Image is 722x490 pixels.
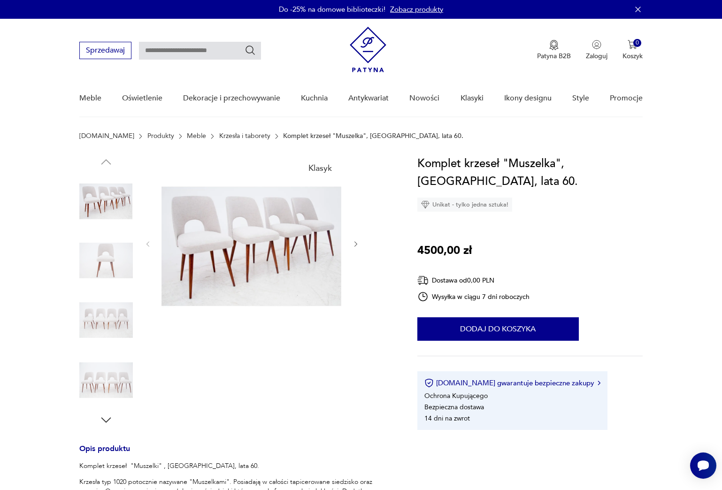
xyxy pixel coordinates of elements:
[549,40,559,50] img: Ikona medalu
[79,461,395,471] p: Komplet krzeseł "Muszelki" , [GEOGRAPHIC_DATA], lata 60.
[79,42,131,59] button: Sprzedawaj
[622,52,643,61] p: Koszyk
[610,80,643,116] a: Promocje
[417,317,579,341] button: Dodaj do koszyka
[219,132,270,140] a: Krzesła i taborety
[79,174,133,227] img: Zdjęcie produktu Komplet krzeseł "Muszelka", Polska, lata 60.
[245,45,256,56] button: Szukaj
[303,159,338,178] div: Klasyk
[390,5,443,14] a: Zobacz produkty
[461,80,484,116] a: Klasyki
[122,80,162,116] a: Oświetlenie
[572,80,589,116] a: Style
[79,234,133,287] img: Zdjęcie produktu Komplet krzeseł "Muszelka", Polska, lata 60.
[628,40,637,49] img: Ikona koszyka
[183,80,280,116] a: Dekoracje i przechowywanie
[187,132,206,140] a: Meble
[417,198,512,212] div: Unikat - tylko jedna sztuka!
[421,200,430,209] img: Ikona diamentu
[537,40,571,61] button: Patyna B2B
[417,242,472,260] p: 4500,00 zł
[586,52,607,61] p: Zaloguj
[690,452,716,479] iframe: Smartsupp widget button
[586,40,607,61] button: Zaloguj
[592,40,601,49] img: Ikonka użytkownika
[301,80,328,116] a: Kuchnia
[79,353,133,407] img: Zdjęcie produktu Komplet krzeseł "Muszelka", Polska, lata 60.
[283,132,463,140] p: Komplet krzeseł "Muszelka", [GEOGRAPHIC_DATA], lata 60.
[79,293,133,347] img: Zdjęcie produktu Komplet krzeseł "Muszelka", Polska, lata 60.
[424,391,488,400] li: Ochrona Kupującego
[79,446,395,461] h3: Opis produktu
[161,155,343,331] img: Zdjęcie produktu Komplet krzeseł "Muszelka", Polska, lata 60.
[79,80,101,116] a: Meble
[424,403,484,412] li: Bezpieczna dostawa
[504,80,552,116] a: Ikony designu
[79,48,131,54] a: Sprzedawaj
[537,40,571,61] a: Ikona medaluPatyna B2B
[598,381,600,385] img: Ikona strzałki w prawo
[633,39,641,47] div: 0
[409,80,439,116] a: Nowości
[417,291,530,302] div: Wysyłka w ciągu 7 dni roboczych
[350,27,386,72] img: Patyna - sklep z meblami i dekoracjami vintage
[424,378,600,388] button: [DOMAIN_NAME] gwarantuje bezpieczne zakupy
[147,132,174,140] a: Produkty
[424,378,434,388] img: Ikona certyfikatu
[424,414,470,423] li: 14 dni na zwrot
[417,155,643,191] h1: Komplet krzeseł "Muszelka", [GEOGRAPHIC_DATA], lata 60.
[622,40,643,61] button: 0Koszyk
[417,275,530,286] div: Dostawa od 0,00 PLN
[348,80,389,116] a: Antykwariat
[79,132,134,140] a: [DOMAIN_NAME]
[417,275,429,286] img: Ikona dostawy
[279,5,385,14] p: Do -25% na domowe biblioteczki!
[537,52,571,61] p: Patyna B2B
